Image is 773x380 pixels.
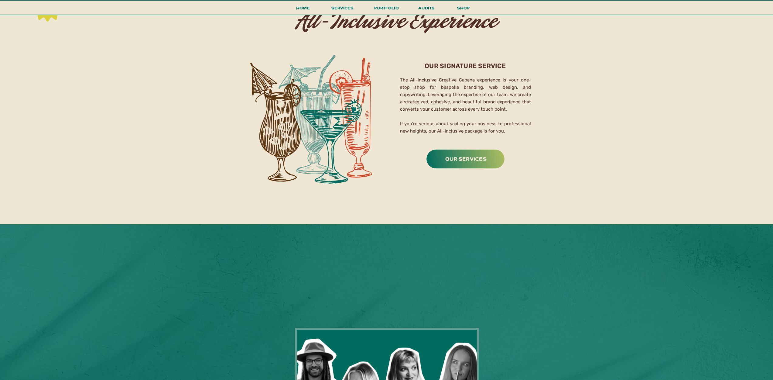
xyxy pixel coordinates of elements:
p: The All-Inclusive Creative Cabana experience is your one-stop shop for bespoke branding, web desi... [400,76,531,137]
a: services [330,4,355,15]
h2: Our Signature service [403,62,528,69]
a: Home [294,4,313,15]
a: audits [418,4,436,15]
a: Our Services [428,154,504,163]
a: portfolio [372,4,401,15]
a: shop [449,4,478,15]
span: services [331,5,354,11]
h2: All-Inclusive Experience [273,11,519,27]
